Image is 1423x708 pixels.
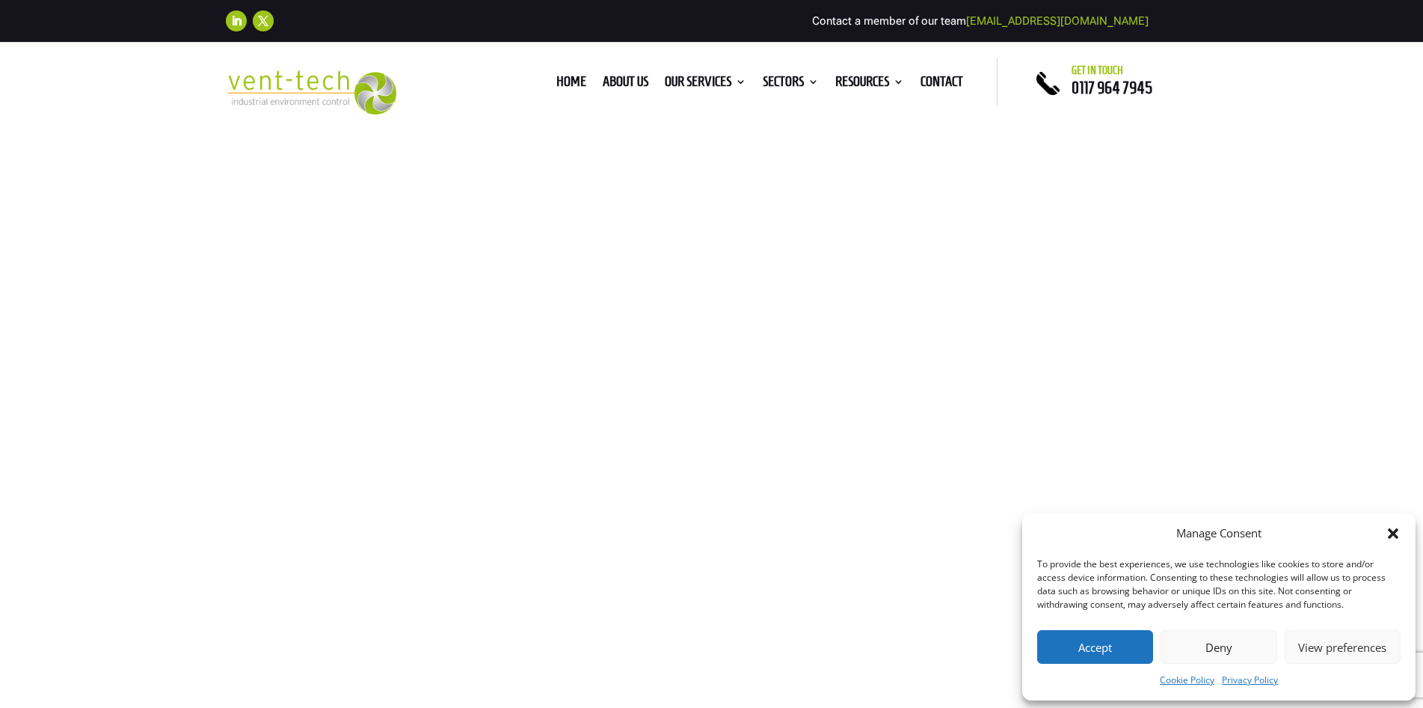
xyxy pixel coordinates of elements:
a: Cookie Policy [1160,671,1214,689]
img: 2023-09-27T08_35_16.549ZVENT-TECH---Clear-background [226,70,397,115]
a: Home [556,76,586,93]
a: Resources [835,76,904,93]
a: Follow on X [253,10,274,31]
a: [EMAIL_ADDRESS][DOMAIN_NAME] [966,14,1149,28]
a: Our Services [665,76,746,93]
span: Get in touch [1072,64,1123,76]
button: Accept [1037,630,1153,664]
button: Deny [1161,630,1276,664]
div: Manage Consent [1176,525,1261,543]
a: Privacy Policy [1222,671,1278,689]
a: 0117 964 7945 [1072,79,1152,97]
div: To provide the best experiences, we use technologies like cookies to store and/or access device i... [1037,558,1399,611]
button: View preferences [1285,630,1401,664]
a: Sectors [763,76,819,93]
a: About us [603,76,648,93]
div: Close dialog [1386,526,1401,541]
a: Contact [921,76,963,93]
a: Follow on LinkedIn [226,10,247,31]
span: Contact a member of our team [812,14,1149,28]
